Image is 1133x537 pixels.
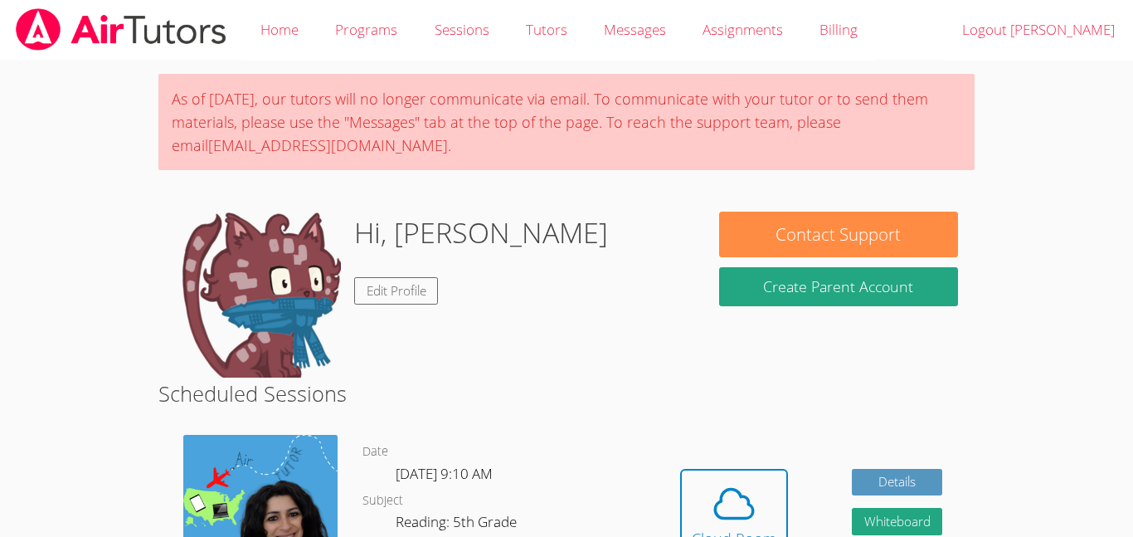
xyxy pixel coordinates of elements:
button: Contact Support [719,212,958,257]
a: Details [852,469,943,496]
div: As of [DATE], our tutors will no longer communicate via email. To communicate with your tutor or ... [158,74,975,170]
button: Create Parent Account [719,267,958,306]
img: default.png [175,212,341,378]
button: Whiteboard [852,508,943,535]
a: Edit Profile [354,277,439,305]
span: Messages [604,20,666,39]
h1: Hi, [PERSON_NAME] [354,212,608,254]
span: [DATE] 9:10 AM [396,464,493,483]
dt: Subject [362,491,403,511]
dt: Date [362,442,388,462]
img: airtutors_banner-c4298cdbf04f3fff15de1276eac7730deb9818008684d7c2e4769d2f7ddbe033.png [14,8,228,51]
h2: Scheduled Sessions [158,378,975,409]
